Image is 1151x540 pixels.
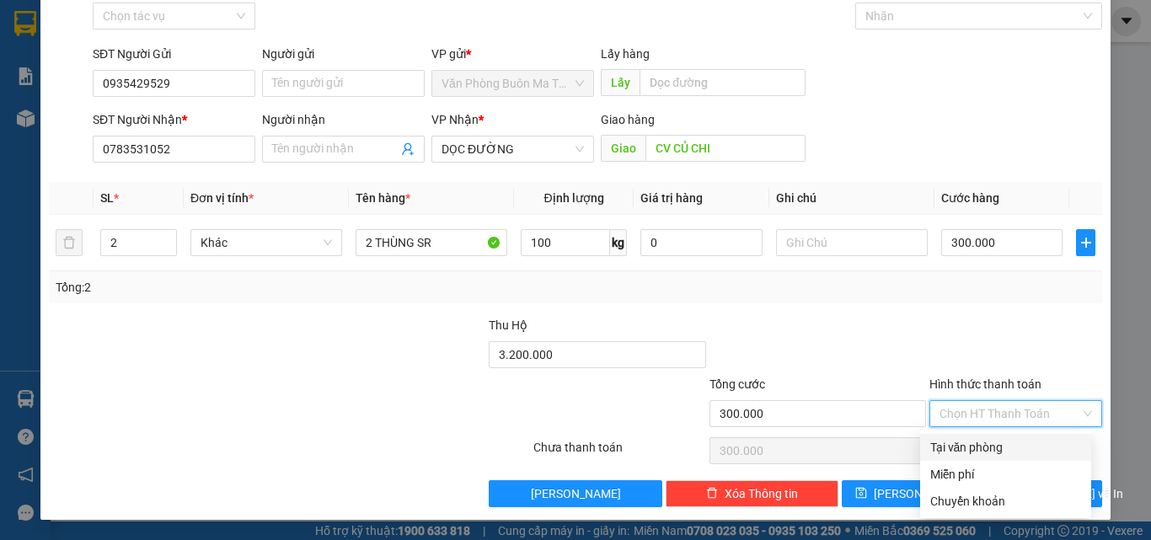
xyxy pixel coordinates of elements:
div: Chưa thanh toán [532,438,708,468]
span: Giá trị hàng [640,191,703,205]
input: 0 [640,229,762,256]
span: Cước hàng [941,191,999,205]
span: save [855,487,867,500]
div: Tại văn phòng [930,438,1081,457]
div: Tổng: 2 [56,278,446,297]
div: SĐT Người Nhận [93,110,255,129]
span: Xóa Thông tin [725,484,798,503]
span: Giao hàng [601,113,655,126]
span: Tên hàng [356,191,410,205]
span: Đơn vị tính [190,191,254,205]
span: VP Nhận [431,113,479,126]
li: VP DỌC ĐƯỜNG [116,72,224,90]
button: deleteXóa Thông tin [666,480,838,507]
button: save[PERSON_NAME] [842,480,971,507]
input: VD: Bàn, Ghế [356,229,507,256]
button: printer[PERSON_NAME] và In [973,480,1102,507]
button: delete [56,229,83,256]
span: Định lượng [543,191,603,205]
div: Miễn phí [930,465,1081,484]
div: VP gửi [431,45,594,63]
div: SĐT Người Gửi [93,45,255,63]
li: VP Văn Phòng Buôn Ma Thuột [8,72,116,109]
span: Văn Phòng Buôn Ma Thuột [442,71,584,96]
label: Hình thức thanh toán [929,377,1041,391]
span: Lấy hàng [601,47,650,61]
span: [PERSON_NAME] [874,484,964,503]
span: DỌC ĐƯỜNG [442,136,584,162]
button: plus [1076,229,1095,256]
span: delete [706,487,718,500]
div: Người gửi [262,45,425,63]
button: [PERSON_NAME] [489,480,661,507]
div: Chuyển khoản [930,492,1081,511]
span: environment [8,112,20,124]
th: Ghi chú [769,182,934,215]
input: Dọc đường [645,135,806,162]
span: Lấy [601,69,640,96]
span: Giao [601,135,645,162]
input: Dọc đường [640,69,806,96]
span: Khác [201,230,332,255]
span: user-add [401,142,415,156]
span: Tổng cước [709,377,765,391]
span: [PERSON_NAME] [531,484,621,503]
span: SL [100,191,114,205]
input: Ghi Chú [776,229,928,256]
div: Người nhận [262,110,425,129]
span: plus [1077,236,1095,249]
span: Thu Hộ [489,318,527,332]
span: kg [610,229,627,256]
li: Quý Thảo [8,8,244,40]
